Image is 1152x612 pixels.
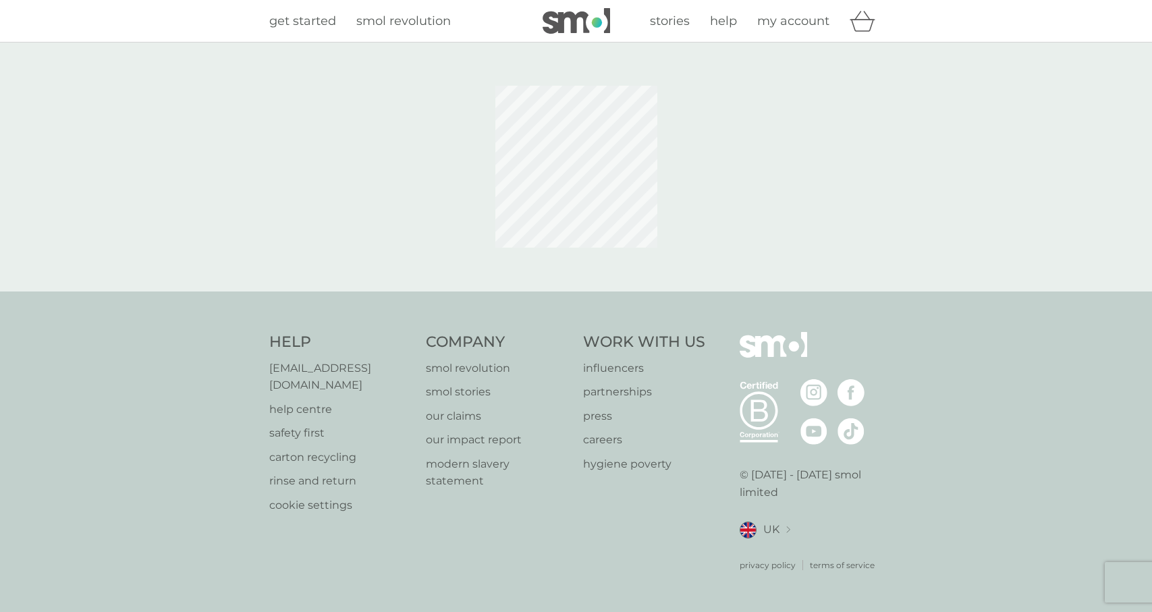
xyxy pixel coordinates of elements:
[543,8,610,34] img: smol
[426,332,570,353] h4: Company
[269,11,336,31] a: get started
[583,431,705,449] a: careers
[740,466,883,501] p: © [DATE] - [DATE] smol limited
[426,360,570,377] a: smol revolution
[710,13,737,28] span: help
[269,401,413,418] a: help centre
[740,559,796,572] a: privacy policy
[850,7,883,34] div: basket
[356,13,451,28] span: smol revolution
[757,13,829,28] span: my account
[583,383,705,401] a: partnerships
[269,360,413,394] a: [EMAIL_ADDRESS][DOMAIN_NAME]
[800,418,827,445] img: visit the smol Youtube page
[757,11,829,31] a: my account
[838,379,865,406] img: visit the smol Facebook page
[763,521,779,538] span: UK
[269,332,413,353] h4: Help
[269,424,413,442] a: safety first
[426,383,570,401] a: smol stories
[650,13,690,28] span: stories
[740,522,757,538] img: UK flag
[426,408,570,425] a: our claims
[583,455,705,473] a: hygiene poverty
[269,472,413,490] a: rinse and return
[269,13,336,28] span: get started
[583,360,705,377] a: influencers
[810,559,875,572] a: terms of service
[269,449,413,466] a: carton recycling
[269,497,413,514] a: cookie settings
[426,455,570,490] a: modern slavery statement
[356,11,451,31] a: smol revolution
[583,408,705,425] a: press
[786,526,790,534] img: select a new location
[426,431,570,449] a: our impact report
[800,379,827,406] img: visit the smol Instagram page
[583,332,705,353] h4: Work With Us
[650,11,690,31] a: stories
[740,332,807,378] img: smol
[838,418,865,445] img: visit the smol Tiktok page
[710,11,737,31] a: help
